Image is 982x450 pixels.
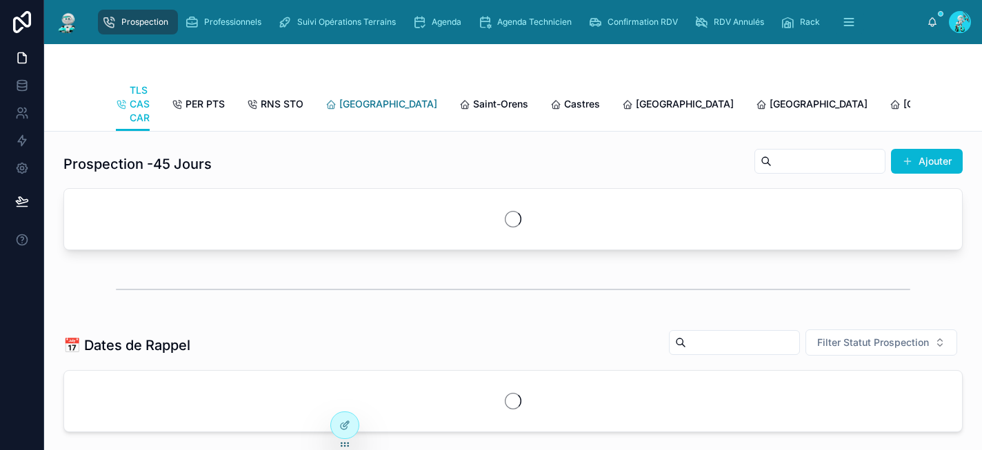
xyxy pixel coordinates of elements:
a: Suivi Opérations Terrains [274,10,405,34]
a: Castres [550,92,600,119]
button: Ajouter [891,149,963,174]
span: TLS CAS CAR [130,83,150,125]
a: Professionnels [181,10,271,34]
a: Confirmation RDV [584,10,688,34]
a: Prospection [98,10,178,34]
span: Agenda [432,17,461,28]
span: Confirmation RDV [608,17,678,28]
img: App logo [55,11,80,33]
span: Saint-Orens [473,97,528,111]
a: RDV Annulés [690,10,774,34]
span: RDV Annulés [714,17,764,28]
a: [GEOGRAPHIC_DATA] [622,92,734,119]
span: Rack [800,17,820,28]
a: Saint-Orens [459,92,528,119]
a: [GEOGRAPHIC_DATA] [325,92,437,119]
span: PER PTS [186,97,225,111]
a: Agenda [408,10,471,34]
span: [GEOGRAPHIC_DATA] [339,97,437,111]
span: Professionnels [204,17,261,28]
a: Rack [776,10,830,34]
a: Agenda Technicien [474,10,581,34]
div: scrollable content [91,7,927,37]
a: [GEOGRAPHIC_DATA] [756,92,868,119]
a: PER PTS [172,92,225,119]
h1: 📅 Dates de Rappel [63,336,190,355]
button: Select Button [805,329,957,356]
span: Prospection [121,17,168,28]
span: Suivi Opérations Terrains [297,17,396,28]
span: Agenda Technicien [497,17,572,28]
span: [GEOGRAPHIC_DATA] [636,97,734,111]
h1: Prospection -45 Jours [63,154,212,174]
a: RNS STO [247,92,303,119]
span: RNS STO [261,97,303,111]
span: Castres [564,97,600,111]
a: TLS CAS CAR [116,78,150,132]
span: [GEOGRAPHIC_DATA] [770,97,868,111]
span: Filter Statut Prospection [817,336,929,349]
